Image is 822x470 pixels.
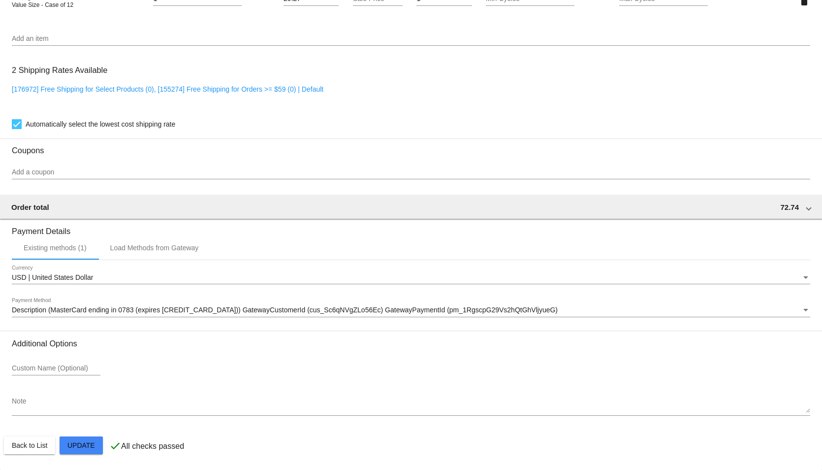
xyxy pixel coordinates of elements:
h3: Additional Options [12,339,810,348]
div: Load Methods from Gateway [110,244,199,252]
span: Update [67,441,95,449]
mat-select: Currency [12,274,810,282]
button: Update [60,436,103,454]
h3: 2 Shipping Rates Available [12,60,107,81]
span: Description (MasterCard ending in 0783 (expires [CREDIT_CARD_DATA])) GatewayCustomerId (cus_Sc6qN... [12,306,558,314]
input: Custom Name (Optional) [12,365,100,372]
h3: Coupons [12,138,810,155]
mat-icon: check [109,440,121,452]
span: 72.74 [780,203,799,211]
button: Back to List [4,436,55,454]
div: Existing methods (1) [24,244,87,252]
h3: Payment Details [12,219,810,236]
p: All checks passed [121,442,184,451]
input: Add an item [12,35,810,43]
span: Back to List [12,441,47,449]
span: USD | United States Dollar [12,273,93,281]
span: Automatically select the lowest cost shipping rate [26,118,175,130]
span: Order total [11,203,49,211]
input: Add a coupon [12,168,810,176]
mat-select: Payment Method [12,306,810,314]
a: [176972] Free Shipping for Select Products (0), [155274] Free Shipping for Orders >= $59 (0) | De... [12,85,323,93]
